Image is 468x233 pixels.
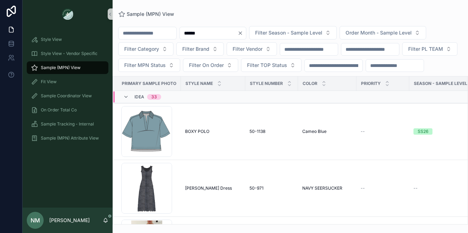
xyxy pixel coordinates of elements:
span: Order Month - Sample Level [346,29,412,36]
button: Select Button [227,42,277,56]
a: -- [361,185,405,191]
span: Filter MPN Status [124,62,166,69]
span: Filter Brand [182,45,209,53]
span: Sample (MPN) View [41,65,81,70]
a: On Order Total Co [27,104,108,116]
span: Style View [41,37,62,42]
span: 50-971 [249,185,264,191]
a: Sample (MPN) View [118,11,174,18]
span: Filter TOP Status [247,62,287,69]
a: 50-971 [249,185,294,191]
span: PRIORITY [361,81,381,86]
span: PRIMARY SAMPLE PHOTO [122,81,176,86]
a: 50-1138 [249,129,294,134]
span: BOXY POLO [185,129,209,134]
button: Clear [238,30,246,36]
span: Sample Tracking - Internal [41,121,94,127]
div: 33 [151,94,157,100]
button: Select Button [118,42,173,56]
a: NAVY SEERSUCKER [302,185,352,191]
span: Style View - Vendor Specific [41,51,97,56]
button: Select Button [183,59,238,72]
button: Select Button [402,42,457,56]
a: Sample (MPN) Attribute View [27,132,108,145]
span: Sample (MPN) View [127,11,174,18]
span: Filter On Order [189,62,224,69]
a: Sample (MPN) View [27,61,108,74]
button: Select Button [340,26,426,39]
span: Cameo Blue [302,129,327,134]
span: Sample (MPN) Attribute View [41,135,99,141]
button: Select Button [241,59,302,72]
span: -- [361,129,365,134]
span: Style Number [250,81,283,86]
button: Select Button [176,42,224,56]
a: -- [361,129,405,134]
span: Style Name [185,81,213,86]
span: [PERSON_NAME] Dress [185,185,232,191]
div: scrollable content [23,28,113,154]
img: App logo [62,8,73,20]
button: Select Button [118,59,180,72]
span: 50-1138 [249,129,265,134]
button: Select Button [249,26,337,39]
span: Color [303,81,317,86]
div: SS26 [418,128,428,135]
span: Filter Season - Sample Level [255,29,322,36]
a: Cameo Blue [302,129,352,134]
a: Sample Tracking - Internal [27,118,108,130]
span: -- [361,185,365,191]
span: Filter Vendor [233,45,263,53]
span: NM [31,216,40,225]
a: Style View - Vendor Specific [27,47,108,60]
span: Sample Coordinator View [41,93,92,99]
span: Filter PL TEAM [408,45,443,53]
a: Fit View [27,75,108,88]
a: Style View [27,33,108,46]
a: [PERSON_NAME] Dress [185,185,241,191]
span: Filter Category [124,45,159,53]
span: Fit View [41,79,57,85]
span: Idea [134,94,144,100]
span: Season - Sample Level [414,81,467,86]
span: -- [413,185,418,191]
span: NAVY SEERSUCKER [302,185,342,191]
span: On Order Total Co [41,107,77,113]
p: [PERSON_NAME] [49,217,90,224]
a: BOXY POLO [185,129,241,134]
a: Sample Coordinator View [27,90,108,102]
